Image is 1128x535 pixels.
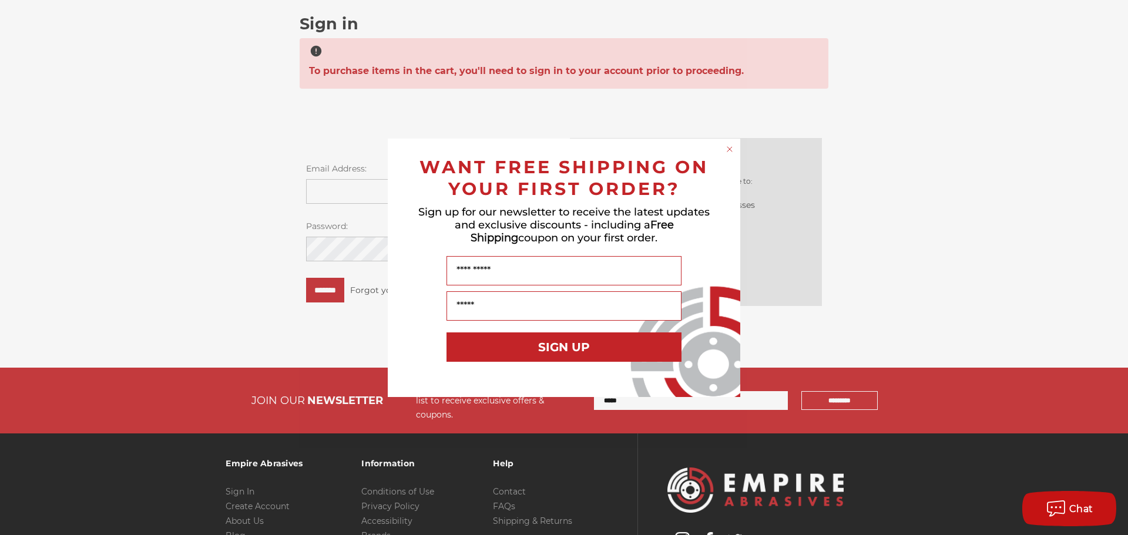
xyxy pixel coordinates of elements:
button: Chat [1022,491,1116,526]
span: Chat [1069,503,1093,514]
span: Sign up for our newsletter to receive the latest updates and exclusive discounts - including a co... [418,206,710,244]
button: Close dialog [724,143,736,155]
span: Free Shipping [471,218,674,244]
span: WANT FREE SHIPPING ON YOUR FIRST ORDER? [419,156,709,200]
button: SIGN UP [446,332,681,362]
